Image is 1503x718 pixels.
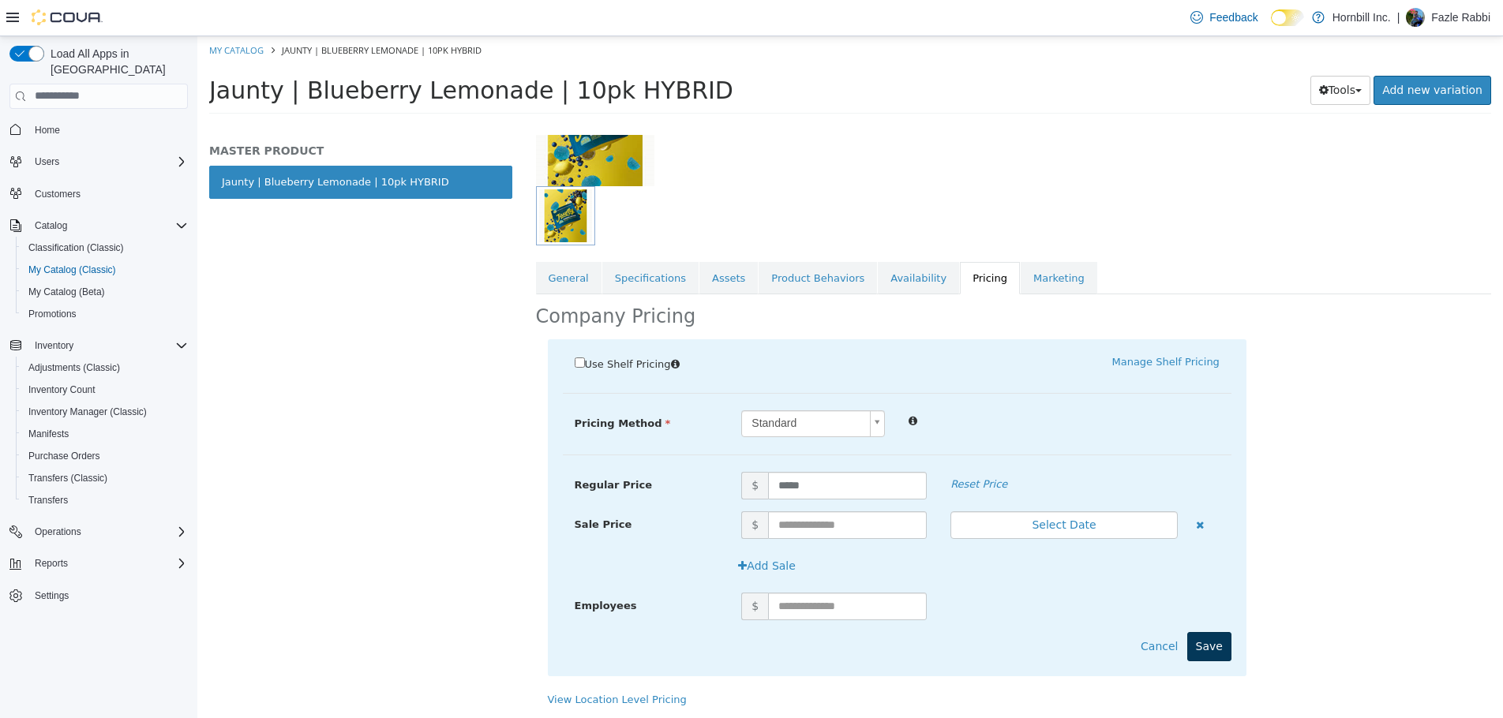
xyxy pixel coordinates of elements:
button: Reports [3,552,194,574]
span: Adjustments (Classic) [28,361,120,374]
span: Inventory Manager (Classic) [28,406,147,418]
button: Purchase Orders [16,445,194,467]
em: Reset Price [753,442,810,454]
span: Transfers [22,491,188,510]
span: Classification (Classic) [22,238,188,257]
span: Inventory [28,336,188,355]
span: $ [544,436,571,463]
span: Home [28,120,188,140]
button: Adjustments (Classic) [16,357,194,379]
a: Classification (Classic) [22,238,130,257]
span: Settings [28,585,188,605]
button: Manifests [16,423,194,445]
button: Cancel [935,596,989,625]
span: Purchase Orders [22,447,188,466]
span: Transfers (Classic) [22,469,188,488]
span: My Catalog (Classic) [28,264,116,276]
input: Use Shelf Pricing [377,321,388,331]
a: Manifests [22,424,75,443]
button: Transfers (Classic) [16,467,194,489]
span: Employees [377,563,440,575]
button: Settings [3,584,194,607]
button: Operations [28,522,88,541]
button: My Catalog (Beta) [16,281,194,303]
a: Promotions [22,305,83,323]
button: Tools [1113,39,1174,69]
button: Promotions [16,303,194,325]
a: Feedback [1184,2,1264,33]
input: Dark Mode [1271,9,1304,26]
span: Jaunty | Blueberry Lemonade | 10pk HYBRID [12,40,536,68]
a: My Catalog (Classic) [22,260,122,279]
a: Inventory Count [22,380,102,399]
span: Use Shelf Pricing [388,322,474,334]
button: Users [28,152,66,171]
span: Users [28,152,188,171]
a: Manage Shelf Pricing [914,320,1021,331]
button: Inventory [28,336,80,355]
h5: MASTER PRODUCT [12,107,315,122]
span: Operations [35,525,81,538]
span: Users [35,155,59,168]
a: Jaunty | Blueberry Lemonade | 10pk HYBRID [12,129,315,163]
span: Pricing Method [377,381,474,393]
button: Save [990,596,1034,625]
button: Home [3,118,194,141]
span: My Catalog (Classic) [22,260,188,279]
p: Hornbill Inc. [1332,8,1391,27]
a: Marketing [823,226,900,259]
button: Customers [3,182,194,205]
p: Fazle Rabbi [1431,8,1490,27]
span: Home [35,124,60,136]
button: Inventory Count [16,379,194,401]
a: Add new variation [1176,39,1294,69]
span: Catalog [28,216,188,235]
span: Jaunty | Blueberry Lemonade | 10pk HYBRID [84,8,284,20]
span: Feedback [1209,9,1257,25]
span: Reports [28,554,188,573]
a: Purchase Orders [22,447,107,466]
a: Availability [680,226,762,259]
a: Customers [28,185,87,204]
button: Users [3,151,194,173]
a: Product Behaviors [561,226,680,259]
a: Transfers (Classic) [22,469,114,488]
span: Regular Price [377,443,455,454]
span: Standard [545,375,666,400]
nav: Complex example [9,112,188,649]
h2: Company Pricing [339,268,499,293]
a: My Catalog [12,8,66,20]
a: Assets [502,226,560,259]
span: Purchase Orders [28,450,100,462]
span: Promotions [28,308,77,320]
button: Classification (Classic) [16,237,194,259]
a: Home [28,121,66,140]
span: Transfers [28,494,68,507]
p: | [1397,8,1400,27]
span: Promotions [22,305,188,323]
a: General [339,226,404,259]
a: View Location Level Pricing [350,657,489,669]
button: Select Date [753,475,980,503]
img: Cova [32,9,103,25]
span: $ [544,475,571,503]
a: Transfers [22,491,74,510]
span: Inventory [35,339,73,352]
span: Adjustments (Classic) [22,358,188,377]
span: $ [544,556,571,584]
span: Operations [28,522,188,541]
span: Classification (Classic) [28,241,124,254]
span: Inventory Manager (Classic) [22,402,188,421]
span: Customers [28,184,188,204]
span: Manifests [22,424,188,443]
span: Inventory Count [22,380,188,399]
button: Operations [3,521,194,543]
button: Inventory Manager (Classic) [16,401,194,423]
span: Reports [35,557,68,570]
span: Inventory Count [28,383,96,396]
span: Customers [35,188,81,200]
a: My Catalog (Beta) [22,282,111,301]
a: Inventory Manager (Classic) [22,402,153,421]
button: My Catalog (Classic) [16,259,194,281]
